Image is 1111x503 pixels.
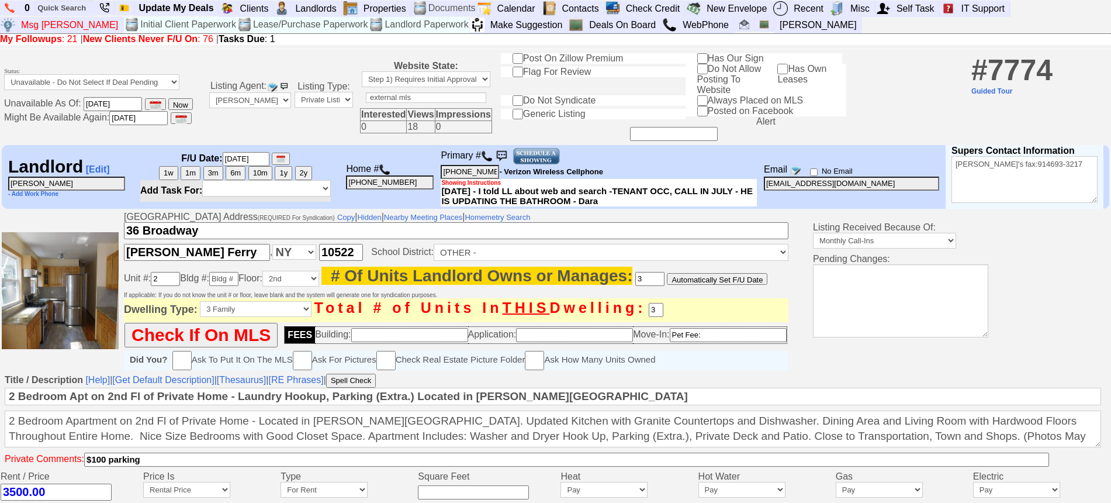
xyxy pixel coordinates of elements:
button: 2y [295,166,313,180]
img: recent.png [773,1,788,16]
a: Deals On Board [584,18,661,33]
a: Check Credit [621,1,685,16]
b: Title / Description [5,375,83,385]
a: Contacts [558,1,604,16]
a: - Add Work Phone [8,191,58,197]
img: docs.png [124,18,139,32]
b: # [971,54,988,87]
img: sms.png [278,81,290,92]
span: Post On Zillow Premium [523,53,624,63]
img: call.png [379,164,390,175]
img: phone22.png [99,3,109,13]
b: Website State: [394,61,458,71]
textarea: 2 Bedroom Apartment on 2nd Fl of Private Home - Located in [PERSON_NAME][GEOGRAPHIC_DATA]. Update... [5,411,1101,447]
td: Landlord Paperwork [384,17,469,33]
input: Why Not On Website [366,92,486,103]
b: Did You? [130,354,167,364]
img: 2ef077e1-04a1-49c6-b918-cb0f736ef334.jpeg [2,232,122,349]
button: 3m [203,166,223,180]
img: myadd.png [876,1,891,16]
span: Do Not Syndicate [523,95,596,105]
img: appt_icon.png [477,1,492,16]
font: Msg [PERSON_NAME] [21,20,118,30]
img: [calendar icon] [276,154,285,163]
a: [Edit] [86,164,110,174]
label: No Email [810,163,853,177]
img: creditreport.png [605,1,620,16]
input: Always Placed on MLS [697,95,708,106]
img: money.png [1,18,15,32]
td: Heat [560,471,698,482]
span: Has Our Sign [708,53,764,63]
td: Building: [315,326,468,343]
font: Homemetry Search [465,213,530,222]
td: Pending Changes: [790,211,1110,371]
img: Schedule-a-showing.gif [513,147,560,165]
nobr: Might Be Available Again: [4,112,192,122]
img: su2.jpg [470,18,484,32]
a: Calendar [493,1,541,16]
button: Now [168,98,193,110]
input: Has Own Leases [777,64,788,74]
a: Properties [359,1,411,16]
td: 18 [407,120,435,133]
font: - Verizon Wireless Cellphone [499,167,603,176]
font: If applicable: If you do not know the unit # or floor, leave blank and the system will generate o... [124,292,437,298]
input: No Email [810,168,818,176]
img: landlord.png [275,1,289,16]
th: Views [407,108,435,120]
div: Listing Received Because Of: [813,222,1109,233]
button: Spell Check [326,374,376,388]
img: contact.png [542,1,556,16]
img: officebldg.png [830,1,845,16]
img: compose_email.png [790,164,801,175]
a: WebPhone [678,18,734,33]
input: City [124,244,270,261]
span: Approxmiate. Include units both in lotus and not. - Last Modified By Marisol Gonzalez 9 years, 8 ... [321,267,632,285]
font: Nearby Meeting Places [384,213,462,222]
a: Copy [337,212,355,222]
font: Copy [337,213,355,222]
span: 7774 [971,54,1053,87]
img: sms.png [493,147,510,165]
input: Do Not Allow Posting To Website [697,64,708,74]
span: Showing Instructions [441,180,501,186]
a: Nearby Meeting Places [384,212,462,222]
span: School District: [365,247,788,257]
a: Update My Deals [134,1,219,16]
img: phone.png [5,3,15,13]
b: Tasks Due [219,34,265,44]
a: Tasks Due: 1 [219,34,275,44]
nobr: Unit #: Bldg #: Floor: [124,273,321,283]
span: | [5,375,1101,464]
img: Bookmark.png [119,3,129,13]
img: properties.png [343,1,358,16]
img: call.png [481,150,493,162]
td: [GEOGRAPHIC_DATA] Address | | | [123,211,790,371]
input: Check If On MLS [124,323,278,347]
img: jorge@homesweethomeproperties.com [739,19,749,29]
nobr: , [124,247,788,257]
a: [PERSON_NAME] [775,18,861,33]
img: gmoney.png [686,1,701,16]
td: Electric [973,471,1110,482]
span: Posted on Facebook [708,106,794,116]
a: IT Support [957,1,1010,16]
input: Quick Search [36,1,94,15]
a: [RE Phrases] [268,375,323,385]
td: 0 [361,120,407,133]
span: | | | [112,375,326,385]
b: Total # of Units In Dwelling: [314,299,646,315]
td: 0 [435,120,492,133]
td: Square Feet [418,471,560,482]
input: Has Our Sign [697,53,708,64]
input: Posted on Facebook [697,106,708,116]
a: [Get Default Description] [112,375,214,385]
img: call.png [662,18,677,32]
b: Landlord [8,157,83,176]
a: Homemetry Search [465,212,530,222]
span: Primary # [441,150,480,160]
input: Bldg # [209,272,238,286]
div: Ask To Put It On The MLS Ask For Pictures Check Real Estate Picture Folder Ask How Many Units Owned [130,351,783,370]
input: Zip [319,244,363,261]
